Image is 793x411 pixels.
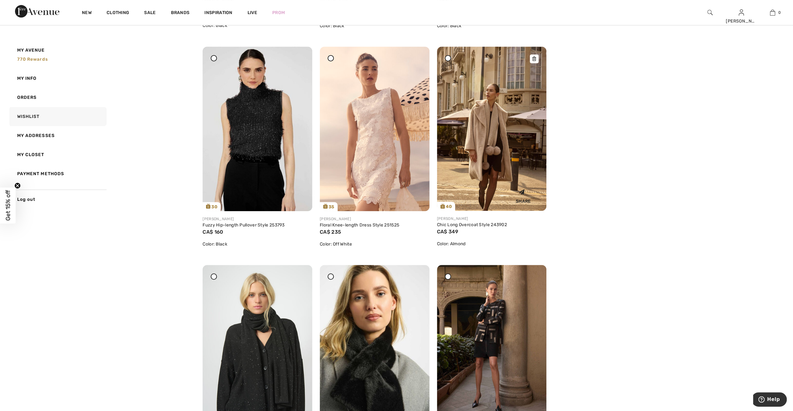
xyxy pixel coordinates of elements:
a: Chic Long Overcoat Style 243902 [437,222,507,227]
img: frank-lyman-dresses-jumpsuits-off-white_6281251525_1_6dda_search.jpg [320,47,429,211]
div: [PERSON_NAME] [726,18,756,24]
a: Floral Knee-length Dress Style 251525 [320,222,399,228]
div: Color: Almond [437,241,547,247]
a: Prom [272,9,285,16]
div: Color: Black [437,23,547,29]
img: 1ère Avenue [15,5,59,18]
span: CA$ 235 [320,229,341,235]
a: Clothing [107,10,129,17]
a: Log out [8,190,107,209]
div: [PERSON_NAME] [320,216,429,222]
a: Live [248,9,257,16]
a: Brands [171,10,190,17]
span: CA$ 349 [437,229,458,235]
div: Color: Black [320,23,429,29]
img: search the website [707,9,713,16]
a: Sign In [739,9,744,15]
div: Color: Off White [320,241,429,247]
a: New [82,10,92,17]
div: [PERSON_NAME] [203,216,312,222]
span: 0 [778,10,781,15]
a: My Closet [8,145,107,164]
img: joseph-ribkoff-outerwear-almond_243902c_1_cb6a_search.jpg [437,47,547,211]
span: Inspiration [204,10,232,17]
div: Share [505,184,542,206]
a: Wishlist [8,107,107,126]
span: My Avenue [17,47,45,53]
a: Payment Methods [8,164,107,183]
img: My Bag [770,9,775,16]
a: 35 [320,47,429,211]
a: 40 [437,47,547,211]
button: Close teaser [14,183,21,189]
a: My Info [8,69,107,88]
a: Fuzzy Hip-length Pullover Style 253793 [203,222,284,228]
a: 30 [203,47,312,211]
div: [PERSON_NAME] [437,216,547,221]
span: CA$ 160 [203,229,223,235]
img: My Info [739,9,744,16]
a: My Addresses [8,126,107,145]
span: 770 rewards [17,57,48,62]
div: Color: Black [203,241,312,247]
iframe: Opens a widget where you can find more information [753,392,787,408]
a: Orders [8,88,107,107]
span: Get 15% off [4,190,12,221]
img: frank-lyman-tops-black_6281253793_1_af54_search.jpg [203,47,312,211]
div: Color: Black [203,22,312,29]
a: 0 [757,9,788,16]
a: Sale [144,10,156,17]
